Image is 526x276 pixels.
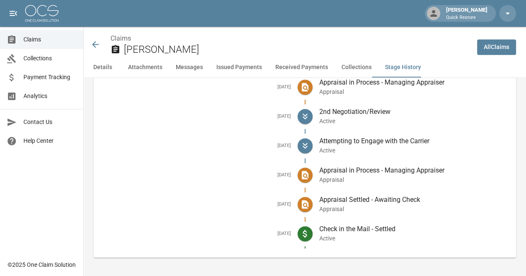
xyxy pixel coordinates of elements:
[23,73,77,82] span: Payment Tracking
[110,34,470,44] nav: breadcrumb
[5,5,22,22] button: open drawer
[319,165,510,175] p: Appraisal in Process - Managing Appraiser
[269,57,335,77] button: Received Payments
[210,57,269,77] button: Issued Payments
[335,57,378,77] button: Collections
[23,137,77,145] span: Help Center
[319,88,510,96] p: Appraisal
[319,205,510,213] p: Appraisal
[446,14,488,21] p: Quick Restore
[23,35,77,44] span: Claims
[319,195,510,205] p: Appraisal Settled - Awaiting Check
[319,117,510,125] p: Active
[100,113,291,120] h5: [DATE]
[100,201,291,208] h5: [DATE]
[319,234,510,242] p: Active
[100,84,291,90] h5: [DATE]
[319,175,510,184] p: Appraisal
[100,231,291,237] h5: [DATE]
[25,5,59,22] img: ocs-logo-white-transparent.png
[124,44,470,56] h2: [PERSON_NAME]
[443,6,491,21] div: [PERSON_NAME]
[169,57,210,77] button: Messages
[319,146,510,155] p: Active
[100,172,291,178] h5: [DATE]
[23,118,77,126] span: Contact Us
[319,107,510,117] p: 2nd Negotiation/Review
[319,77,510,88] p: Appraisal in Process - Managing Appraiser
[319,136,510,146] p: Attempting to Engage with the Carrier
[477,39,516,55] a: AllClaims
[23,54,77,63] span: Collections
[8,261,76,269] div: © 2025 One Claim Solution
[84,57,121,77] button: Details
[23,92,77,101] span: Analytics
[121,57,169,77] button: Attachments
[110,34,131,42] a: Claims
[100,143,291,149] h5: [DATE]
[378,57,428,77] button: Stage History
[319,224,510,234] p: Check in the Mail - Settled
[84,57,526,77] div: anchor tabs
